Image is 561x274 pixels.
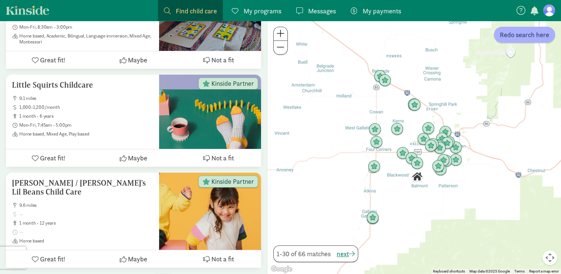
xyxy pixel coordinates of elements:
[442,136,455,149] div: Click to see details
[277,249,331,259] span: 1-30 of 66 matches
[441,137,453,150] div: Click to see details
[494,27,555,43] button: Redo search here
[176,250,261,268] button: Not a fit
[91,250,176,268] button: Maybe
[91,51,176,69] button: Maybe
[6,51,91,69] button: Great fit!
[12,81,153,89] h5: Little Squirts Childcare
[370,136,383,149] div: Click to see details
[469,269,510,273] span: Map data ©2025 Google
[363,6,401,16] span: My payments
[12,179,153,196] h5: [PERSON_NAME] / [PERSON_NAME]'s Lil Beans Child Care
[433,269,465,274] button: Keyboard shortcuts
[40,153,65,163] span: Great fit!
[514,269,525,273] a: Terms (opens in new tab)
[500,30,549,40] span: Redo search here
[439,126,452,138] div: Click to see details
[19,131,153,137] span: Home based, Mixed Age, Play based
[337,249,355,259] button: next
[211,80,254,87] span: Kinside Partner
[211,178,254,185] span: Kinside Partner
[6,250,91,268] button: Great fit!
[211,55,234,65] span: Not a fit
[6,149,91,167] button: Great fit!
[379,74,391,87] div: Click to see details
[176,149,261,167] button: Not a fit
[417,133,430,146] div: Click to see details
[19,220,153,226] span: 1 month - 12 years
[19,122,153,128] span: Mon-Fri, 7:45am - 5:00pm
[269,264,294,274] a: Open this area in Google Maps (opens a new window)
[19,24,153,30] span: Mon-Fri, 8:30am - 3:00pm
[449,141,462,154] div: Click to see details
[408,99,421,111] div: Click to see details
[19,33,153,45] span: Home based, Academic, Bilingual, Language immersion, Mixed Age, Montessori
[433,142,446,154] div: Click to see details
[269,264,294,274] img: Google
[396,147,409,160] div: Click to see details
[542,250,557,265] button: Map camera controls
[436,133,448,145] div: Click to see details
[422,122,435,135] div: Click to see details
[40,55,65,65] span: Great fit!
[19,113,153,119] span: 1 month - 6 years
[308,6,336,16] span: Messages
[433,139,445,152] div: Click to see details
[128,254,147,264] span: Maybe
[437,154,450,167] div: Click to see details
[391,123,403,136] div: Click to see details
[432,160,445,173] div: Click to see details
[411,157,423,170] div: Click to see details
[128,153,147,163] span: Maybe
[211,153,234,163] span: Not a fit
[211,254,234,264] span: Not a fit
[176,51,261,69] button: Not a fit
[425,140,437,152] div: Click to see details
[19,104,153,110] span: 1,000-1,200/month
[374,70,386,83] div: Click to see details
[176,6,217,16] span: Find child care
[426,138,439,151] div: Click to see details
[366,212,379,224] div: Click to see details
[19,202,153,208] span: 9.6 miles
[411,170,423,183] div: Click to see details
[407,98,420,111] div: Click to see details
[128,55,147,65] span: Maybe
[40,254,65,264] span: Great fit!
[369,123,381,136] div: Click to see details
[244,6,281,16] span: My programs
[405,152,418,165] div: Click to see details
[449,154,462,166] div: Click to see details
[19,95,153,101] span: 9.1 miles
[6,6,49,15] a: Kinside
[19,238,153,244] span: Home based
[91,149,176,167] button: Maybe
[368,160,380,173] div: Click to see details
[529,269,559,273] a: Report a map error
